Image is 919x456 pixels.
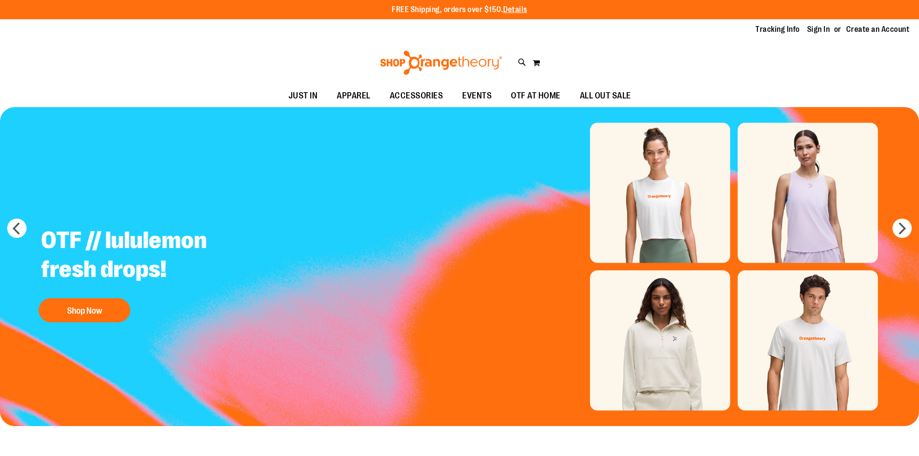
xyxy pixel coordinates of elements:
[392,4,527,15] p: FREE Shipping, orders over $150.
[892,219,912,238] button: next
[755,24,800,35] a: Tracking Info
[580,85,631,107] span: ALL OUT SALE
[7,219,27,238] button: prev
[379,51,504,75] img: Shop Orangetheory
[807,24,830,35] a: Sign In
[337,85,370,107] span: APPAREL
[462,85,492,107] span: EVENTS
[288,85,318,107] span: JUST IN
[390,85,443,107] span: ACCESSORIES
[34,219,274,293] h2: OTF // lululemon fresh drops!
[846,24,910,35] a: Create an Account
[503,5,527,14] a: Details
[34,219,274,327] a: OTF // lululemon fresh drops! Shop Now
[511,85,561,107] span: OTF AT HOME
[39,298,130,322] button: Shop Now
